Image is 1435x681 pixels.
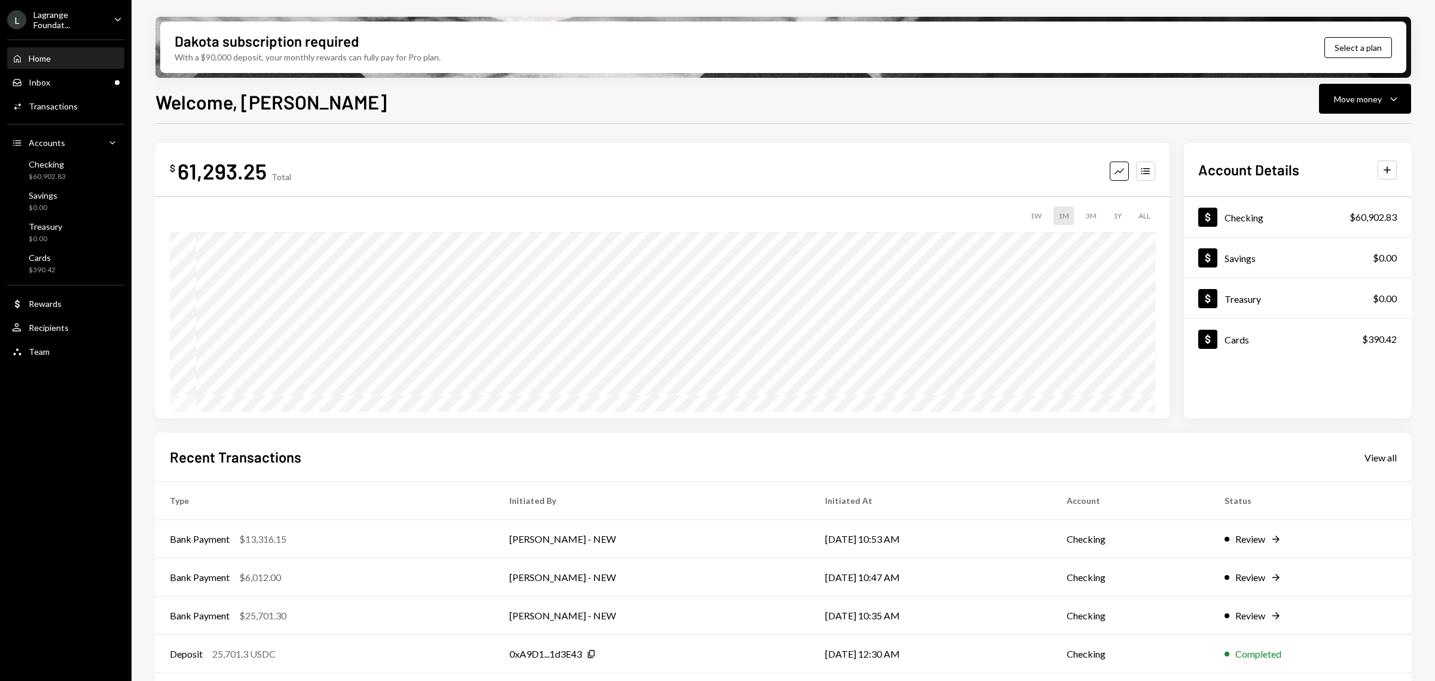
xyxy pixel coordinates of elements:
div: Total [271,172,291,182]
div: $25,701.30 [239,609,286,623]
div: Review [1235,532,1265,546]
div: 61,293.25 [178,157,267,184]
div: $60,902.83 [29,172,66,182]
td: Checking [1052,520,1210,558]
td: [DATE] 10:53 AM [811,520,1052,558]
div: $6,012.00 [239,570,281,585]
a: Home [7,47,124,69]
a: Recipients [7,317,124,338]
div: 1Y [1109,206,1126,225]
div: 0xA9D1...1d3E43 [509,647,582,661]
a: Rewards [7,293,124,314]
td: [PERSON_NAME] - NEW [495,558,811,597]
a: Checking$60,902.83 [1184,197,1411,237]
td: [PERSON_NAME] - NEW [495,597,811,635]
th: Type [155,482,495,520]
div: $390.42 [29,265,56,275]
div: Dakota subscription required [175,31,359,51]
td: Checking [1052,558,1210,597]
div: Cards [29,253,56,263]
div: Checking [1225,212,1263,223]
div: 1W [1025,206,1046,225]
div: 25,701.3 USDC [212,647,276,661]
div: $0.00 [29,234,62,244]
div: Inbox [29,77,50,87]
div: $0.00 [1373,251,1397,265]
div: Checking [29,159,66,169]
div: Rewards [29,299,62,309]
div: Transactions [29,101,78,111]
a: Cards$390.42 [1184,319,1411,359]
th: Status [1210,482,1411,520]
div: ALL [1134,206,1155,225]
a: Treasury$0.00 [7,218,124,247]
div: $0.00 [29,203,57,213]
a: Transactions [7,95,124,117]
a: Inbox [7,71,124,93]
div: $390.42 [1362,332,1397,346]
div: L [7,10,26,29]
div: Cards [1225,334,1249,345]
div: Completed [1235,647,1281,661]
h2: Account Details [1198,160,1299,180]
div: $60,902.83 [1349,210,1397,224]
div: $ [170,162,175,174]
a: Team [7,340,124,362]
div: Deposit [170,647,203,661]
th: Initiated At [811,482,1052,520]
div: 3M [1081,206,1101,225]
div: Bank Payment [170,532,230,546]
div: Lagrange Foundat... [33,10,104,30]
td: [DATE] 10:47 AM [811,558,1052,597]
a: Savings$0.00 [1184,238,1411,278]
th: Initiated By [495,482,811,520]
div: Bank Payment [170,609,230,623]
a: Accounts [7,132,124,153]
td: Checking [1052,635,1210,673]
a: View all [1364,451,1397,464]
div: View all [1364,452,1397,464]
div: Treasury [29,221,62,232]
div: Team [29,346,50,357]
div: Accounts [29,138,65,148]
a: Treasury$0.00 [1184,278,1411,318]
div: $0.00 [1373,291,1397,306]
a: Checking$60,902.83 [7,156,124,184]
td: Checking [1052,597,1210,635]
div: With a $90,000 deposit, your monthly rewards can fully pay for Pro plan. [175,51,441,63]
div: Move money [1334,93,1382,105]
div: Review [1235,609,1265,623]
div: Review [1235,570,1265,585]
th: Account [1052,482,1210,520]
div: Savings [29,190,57,200]
div: Savings [1225,253,1256,264]
td: [PERSON_NAME] - NEW [495,520,811,558]
div: 1M [1054,206,1074,225]
div: $13,316.15 [239,532,286,546]
h1: Welcome, [PERSON_NAME] [155,90,387,114]
td: [DATE] 10:35 AM [811,597,1052,635]
td: [DATE] 12:30 AM [811,635,1052,673]
a: Cards$390.42 [7,249,124,278]
h2: Recent Transactions [170,447,301,467]
button: Move money [1319,84,1411,114]
div: Home [29,53,51,63]
a: Savings$0.00 [7,187,124,215]
button: Select a plan [1324,37,1392,58]
div: Recipients [29,323,69,333]
div: Treasury [1225,293,1261,305]
div: Bank Payment [170,570,230,585]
